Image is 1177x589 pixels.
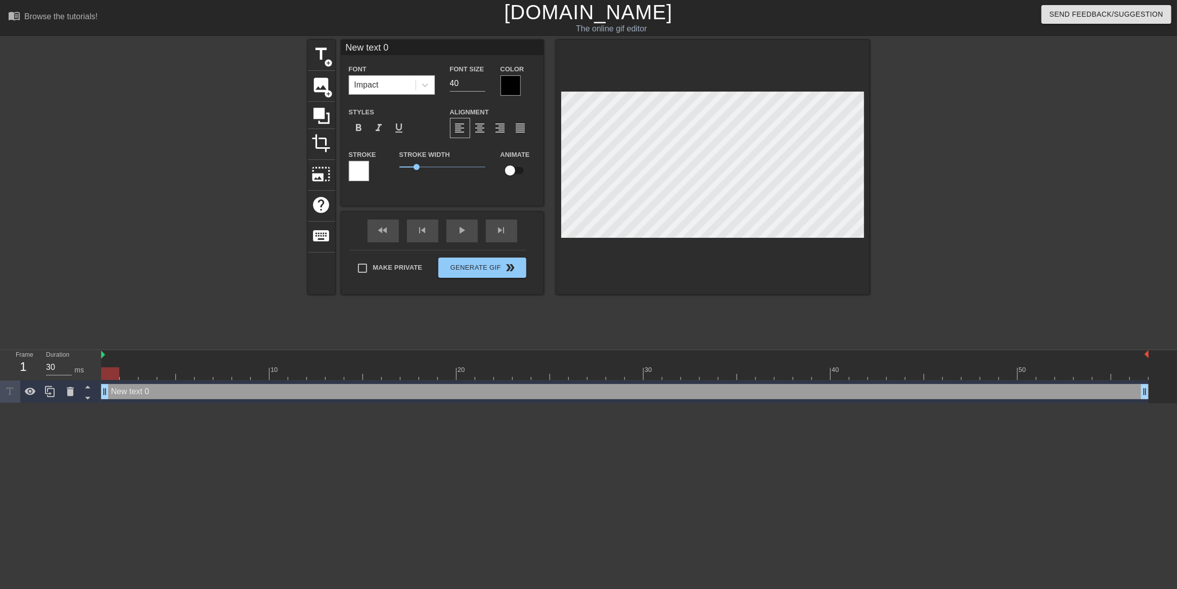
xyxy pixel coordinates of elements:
span: skip_next [495,224,508,236]
img: bound-end.png [1145,350,1149,358]
div: 1 [16,358,31,376]
span: add_circle [325,59,333,67]
button: Generate Gif [438,258,526,278]
div: The online gif editor [397,23,826,35]
span: fast_rewind [377,224,389,236]
div: ms [74,365,84,375]
span: format_align_justify [515,122,527,134]
span: drag_handle [1140,387,1150,397]
span: double_arrow [504,262,516,274]
span: title [312,45,331,64]
label: Font [349,64,367,74]
span: format_underline [393,122,405,134]
div: 10 [270,365,280,375]
div: 20 [458,365,467,375]
div: Browse the tutorials! [24,12,98,21]
span: format_align_center [474,122,486,134]
label: Font Size [450,64,484,74]
label: Stroke Width [399,150,450,160]
label: Stroke [349,150,376,160]
div: Impact [354,79,379,91]
span: skip_previous [417,224,429,236]
span: drag_handle [100,387,110,397]
div: Frame [8,350,38,380]
span: keyboard [312,226,331,245]
span: crop [312,134,331,153]
div: 50 [1019,365,1028,375]
span: Generate Gif [442,262,522,274]
span: play_arrow [456,224,468,236]
span: format_align_right [494,122,507,134]
span: format_align_left [454,122,466,134]
label: Styles [349,107,375,117]
a: [DOMAIN_NAME] [504,1,672,23]
label: Animate [501,150,530,160]
span: format_bold [353,122,365,134]
button: Send Feedback/Suggestion [1042,5,1171,24]
span: photo_size_select_large [312,164,331,184]
a: Browse the tutorials! [8,10,98,25]
span: add_circle [325,90,333,98]
label: Duration [46,352,69,358]
span: menu_book [8,10,20,22]
span: Send Feedback/Suggestion [1050,8,1163,21]
span: help [312,195,331,215]
span: format_italic [373,122,385,134]
div: 30 [645,365,654,375]
span: Make Private [373,263,423,273]
div: 40 [832,365,841,375]
span: image [312,75,331,95]
label: Color [501,64,524,74]
label: Alignment [450,107,489,117]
